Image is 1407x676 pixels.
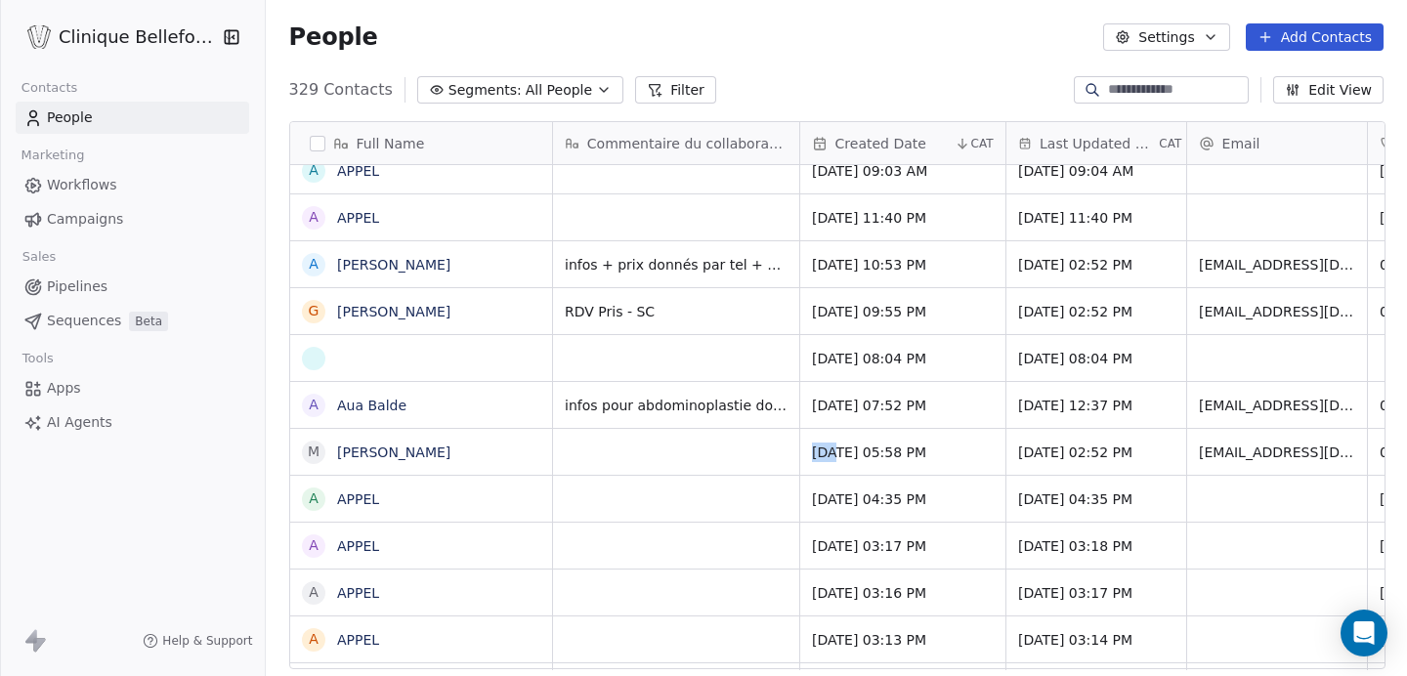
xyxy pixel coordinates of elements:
span: Sales [14,242,64,272]
button: Filter [635,76,716,104]
span: CAT [1159,136,1181,151]
a: Help & Support [143,633,252,649]
span: [DATE] 03:17 PM [1018,583,1132,603]
span: [DATE] 11:40 PM [812,208,926,228]
span: [DATE] 07:52 PM [812,396,926,415]
div: A [309,488,319,509]
span: [DATE] 03:16 PM [812,583,926,603]
div: Created DateCAT [800,122,1005,164]
div: Last Updated DateCAT [1006,122,1186,164]
span: AI Agents [47,412,112,433]
button: Settings [1103,23,1229,51]
a: APPEL [337,210,379,226]
span: [DATE] 10:53 PM [812,255,926,275]
div: Commentaire du collaborateur [553,122,799,164]
span: Commentaire du collaborateur [587,134,788,153]
span: [EMAIL_ADDRESS][DOMAIN_NAME] [1199,443,1355,462]
span: [DATE] 05:58 PM [812,443,926,462]
span: infos pour abdominoplastie donnés, va réfléchir et rappeler pour une consultation [565,396,788,415]
span: Created Date [835,134,926,153]
span: [DATE] 09:04 AM [1018,161,1133,181]
a: [PERSON_NAME] [337,304,450,319]
a: APPEL [337,538,379,554]
a: Pipelines [16,271,249,303]
span: Segments: [448,80,522,101]
a: APPEL [337,632,379,648]
a: AI Agents [16,406,249,439]
a: Apps [16,372,249,404]
div: A [309,207,319,228]
a: Workflows [16,169,249,201]
span: Contacts [13,73,86,103]
span: Email [1222,134,1260,153]
div: A [309,395,319,415]
a: Aua Balde [337,398,406,413]
span: Sequences [47,311,121,331]
div: Open Intercom Messenger [1341,610,1387,656]
span: [DATE] 03:17 PM [812,536,926,556]
span: Tools [14,344,62,373]
div: A [309,254,319,275]
a: SequencesBeta [16,305,249,337]
a: [PERSON_NAME] [337,257,450,273]
span: [DATE] 08:04 PM [1018,349,1132,368]
span: [DATE] 03:18 PM [1018,536,1132,556]
span: [DATE] 12:37 PM [1018,396,1132,415]
a: APPEL [337,491,379,507]
span: [EMAIL_ADDRESS][DOMAIN_NAME] [1199,396,1355,415]
a: [PERSON_NAME] [337,444,450,460]
span: [DATE] 11:40 PM [1018,208,1132,228]
a: Campaigns [16,203,249,235]
span: All People [526,80,592,101]
div: A [309,535,319,556]
div: A [309,629,319,650]
button: Add Contacts [1246,23,1384,51]
span: [DATE] 03:13 PM [812,630,926,650]
div: G [308,301,319,321]
span: [DATE] 09:03 AM [812,161,927,181]
span: [DATE] 08:04 PM [812,349,926,368]
div: A [309,160,319,181]
span: Apps [47,378,81,399]
span: 329 Contacts [289,78,393,102]
span: [DATE] 04:35 PM [812,489,926,509]
span: Workflows [47,175,117,195]
div: Email [1187,122,1367,164]
span: People [289,22,378,52]
button: Clinique Bellefontaine [23,21,209,54]
span: [DATE] 04:35 PM [1018,489,1132,509]
a: APPEL [337,163,379,179]
a: APPEL [337,585,379,601]
span: Clinique Bellefontaine [59,24,218,50]
span: Pipelines [47,276,107,297]
div: A [309,582,319,603]
img: Logo_Bellefontaine_Black.png [27,25,51,49]
span: [DATE] 02:52 PM [1018,302,1132,321]
span: Help & Support [162,633,252,649]
span: [DATE] 03:14 PM [1018,630,1132,650]
button: Edit View [1273,76,1384,104]
span: Full Name [357,134,425,153]
span: [DATE] 09:55 PM [812,302,926,321]
span: [DATE] 02:52 PM [1018,443,1132,462]
div: M [308,442,320,462]
span: infos + prix donnés par tel + email. va reflechir [565,255,788,275]
span: [EMAIL_ADDRESS][DOMAIN_NAME] [1199,255,1355,275]
span: [EMAIL_ADDRESS][DOMAIN_NAME] [1199,302,1355,321]
span: People [47,107,93,128]
div: Full Name [290,122,552,164]
span: Marketing [13,141,93,170]
span: Campaigns [47,209,123,230]
span: CAT [970,136,993,151]
span: Beta [129,312,168,331]
div: grid [290,165,553,670]
span: [DATE] 02:52 PM [1018,255,1132,275]
a: People [16,102,249,134]
span: RDV Pris - SC [565,302,655,321]
span: Last Updated Date [1040,134,1155,153]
